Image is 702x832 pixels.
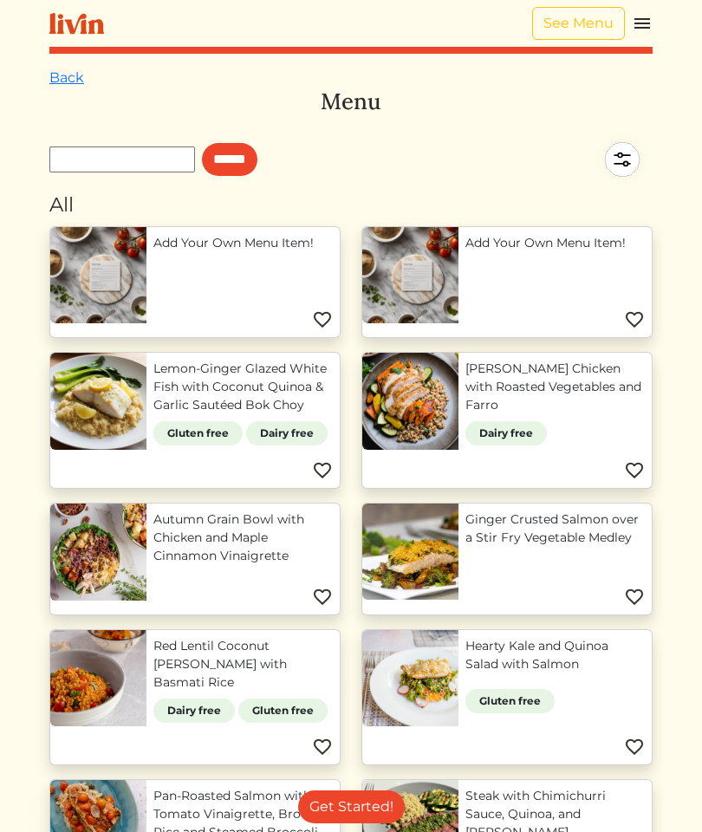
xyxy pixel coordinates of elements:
a: Autumn Grain Bowl with Chicken and Maple Cinnamon Vinaigrette [153,510,333,565]
a: Back [49,69,84,86]
img: livin-logo-a0d97d1a881af30f6274990eb6222085a2533c92bbd1e4f22c21b4f0d0e3210c.svg [49,13,104,35]
img: Favorite menu item [312,587,333,608]
img: Favorite menu item [624,460,645,481]
a: Lemon‑Ginger Glazed White Fish with Coconut Quinoa & Garlic Sautéed Bok Choy [153,360,333,414]
a: [PERSON_NAME] Chicken with Roasted Vegetables and Farro [465,360,645,414]
img: Favorite menu item [312,309,333,330]
a: Add Your Own Menu Item! [153,234,333,252]
img: Favorite menu item [312,737,333,757]
img: filter-5a7d962c2457a2d01fc3f3b070ac7679cf81506dd4bc827d76cf1eb68fb85cd7.svg [592,129,653,190]
a: Add Your Own Menu Item! [465,234,645,252]
img: Favorite menu item [624,309,645,330]
a: Red Lentil Coconut [PERSON_NAME] with Basmati Rice [153,637,333,692]
a: Hearty Kale and Quinoa Salad with Salmon [465,637,645,673]
img: Favorite menu item [624,737,645,757]
h3: Menu [49,88,653,115]
a: Get Started! [298,790,405,823]
img: menu_hamburger-cb6d353cf0ecd9f46ceae1c99ecbeb4a00e71ca567a856bd81f57e9d8c17bb26.svg [632,13,653,34]
img: Favorite menu item [312,460,333,481]
a: See Menu [532,7,625,40]
img: Favorite menu item [624,587,645,608]
div: All [49,190,653,219]
a: Ginger Crusted Salmon over a Stir Fry Vegetable Medley [465,510,645,547]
